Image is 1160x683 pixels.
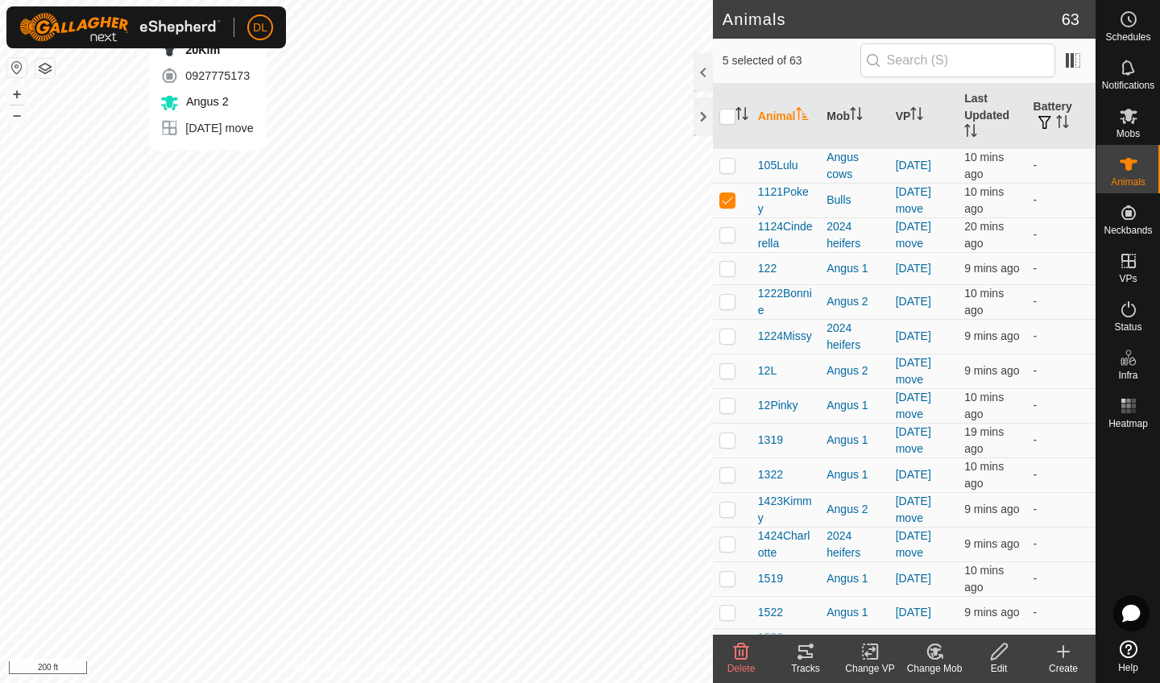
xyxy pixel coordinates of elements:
td: - [1027,354,1096,388]
span: 11 Aug 2025 at 10:25 am [964,391,1004,420]
div: Angus 2 [826,501,882,518]
span: 5 selected of 63 [723,52,860,69]
span: 1121Pokey [758,184,814,217]
div: Angus 1 [826,604,882,621]
button: + [7,85,27,104]
span: Status [1114,322,1141,332]
div: Angus 1 [826,397,882,414]
span: 1322 [758,466,783,483]
th: VP [889,84,958,149]
a: Contact Us [372,662,420,677]
p-sorticon: Activate to sort [796,110,809,122]
td: - [1027,596,1096,628]
a: [DATE] [896,572,931,585]
div: Angus 1 [826,260,882,277]
span: 12Pinky [758,397,798,414]
span: Heatmap [1108,419,1148,428]
div: Change Mob [902,661,967,676]
div: Change VP [838,661,902,676]
p-sorticon: Activate to sort [964,126,977,139]
div: Edit [967,661,1031,676]
span: 11 Aug 2025 at 10:26 am [964,537,1019,550]
div: 2024 heifers [826,218,882,252]
a: [DATE] [896,468,931,481]
a: [DATE] [896,159,931,172]
span: 1519 [758,570,783,587]
a: [DATE] [896,606,931,619]
span: 11 Aug 2025 at 10:25 am [964,151,1004,180]
span: 105Lulu [758,157,798,174]
span: 1424Charlotte [758,528,814,561]
span: 1423Kimmy [758,493,814,527]
a: [DATE] move [896,391,931,420]
td: - [1027,217,1096,252]
span: 1124Cinderella [758,218,814,252]
h2: Animals [723,10,1062,29]
td: - [1027,252,1096,284]
td: - [1027,388,1096,423]
span: 1523cocco [758,629,797,663]
button: Map Layers [35,59,55,78]
td: - [1027,561,1096,596]
span: 11 Aug 2025 at 10:26 am [964,503,1019,515]
th: Last Updated [958,84,1026,149]
a: [DATE] move [896,495,931,524]
a: [DATE] [896,329,931,342]
div: Angus 2 [826,362,882,379]
span: Schedules [1105,32,1150,42]
span: 11 Aug 2025 at 10:25 am [964,185,1004,215]
img: Gallagher Logo [19,13,221,42]
span: DL [253,19,267,36]
a: [DATE] move [896,425,931,455]
div: 2024 heifers [826,320,882,354]
p-sorticon: Activate to sort [910,110,923,122]
a: [DATE] move [896,185,931,215]
span: 11 Aug 2025 at 10:15 am [964,220,1004,250]
td: - [1027,527,1096,561]
th: Battery [1027,84,1096,149]
span: 11 Aug 2025 at 10:26 am [964,262,1019,275]
span: 1319 [758,432,783,449]
th: Animal [752,84,820,149]
div: Angus 2 [826,293,882,310]
div: Angus cows [826,149,882,183]
span: 11 Aug 2025 at 10:26 am [964,606,1019,619]
td: - [1027,284,1096,319]
span: 11 Aug 2025 at 10:26 am [964,329,1019,342]
div: 20Kim [159,40,254,60]
span: Infra [1118,370,1137,380]
span: VPs [1119,274,1137,284]
button: Reset Map [7,58,27,77]
td: - [1027,628,1096,663]
span: 63 [1062,7,1079,31]
span: 11 Aug 2025 at 10:25 am [964,460,1004,490]
div: Angus 1 [826,466,882,483]
span: Animals [1111,177,1145,187]
span: 122 [758,260,777,277]
span: 1224Missy [758,328,812,345]
input: Search (S) [860,43,1055,77]
td: - [1027,423,1096,457]
td: - [1027,457,1096,492]
a: [DATE] [896,262,931,275]
span: 1522 [758,604,783,621]
a: [DATE] [896,295,931,308]
div: 2024 heifers [826,528,882,561]
span: 11 Aug 2025 at 10:26 am [964,364,1019,377]
span: 12L [758,362,777,379]
span: 11 Aug 2025 at 10:15 am [964,425,1004,455]
div: Tracks [773,661,838,676]
td: - [1027,148,1096,183]
div: Bulls [826,192,882,209]
td: - [1027,183,1096,217]
a: [DATE] move [896,356,931,386]
span: Angus 2 [182,95,229,108]
div: 0927775173 [159,66,254,85]
p-sorticon: Activate to sort [735,110,748,122]
span: Help [1118,663,1138,673]
div: Angus 1 [826,570,882,587]
a: Privacy Policy [292,662,353,677]
span: 11 Aug 2025 at 10:25 am [964,287,1004,317]
span: Neckbands [1104,226,1152,235]
td: - [1027,319,1096,354]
